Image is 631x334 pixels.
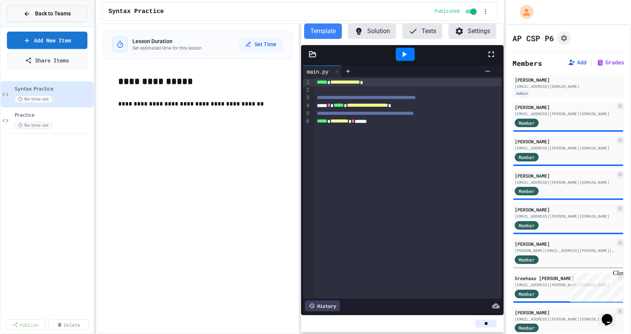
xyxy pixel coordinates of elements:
div: [EMAIL_ADDRESS][PERSON_NAME][DOMAIN_NAME] [515,111,615,117]
iframe: chat widget [567,270,623,302]
button: Grades [596,59,624,66]
div: [PERSON_NAME] [515,76,622,83]
div: [EMAIL_ADDRESS][PERSON_NAME][DOMAIN_NAME] [515,316,615,322]
span: Member [519,154,535,161]
a: Delete [49,319,89,330]
div: [PERSON_NAME][EMAIL_ADDRESS][PERSON_NAME][DOMAIN_NAME] [515,248,615,253]
div: 4 [303,102,311,110]
p: Set estimated time for this lesson [132,45,202,51]
span: | [589,58,593,67]
div: 2 [303,86,311,94]
button: Settings [449,23,496,39]
div: Chat with us now!Close [3,3,53,49]
span: No time set [15,122,52,129]
div: [EMAIL_ADDRESS][PERSON_NAME][DOMAIN_NAME] [515,213,615,219]
div: 3 [303,94,311,102]
div: 1 [303,79,311,86]
iframe: chat widget [599,303,623,326]
div: [PERSON_NAME] [515,206,615,213]
button: Back to Teams [7,5,87,22]
div: [PERSON_NAME] [515,309,615,316]
span: Syntax Practice [15,86,92,92]
span: Syntax Practice [109,7,164,16]
button: Set Time [239,37,283,51]
div: 6 [303,117,311,125]
span: Back to Teams [35,10,71,18]
span: No time set [15,96,52,103]
a: Add New Item [7,32,87,49]
div: 5 [303,110,311,117]
h1: AP CSP P6 [512,33,554,44]
span: Member [519,324,535,331]
div: [EMAIL_ADDRESS][PERSON_NAME][DOMAIN_NAME] [515,180,615,185]
span: Member [519,222,535,229]
div: main.py [303,65,342,77]
div: Sreehaas [PERSON_NAME] [515,275,615,282]
div: My Account [512,3,536,21]
span: Member [519,256,535,263]
div: main.py [303,67,332,76]
div: [PERSON_NAME] [515,138,615,145]
span: Member [519,188,535,195]
a: Publish [5,319,45,330]
button: Add [568,59,586,66]
span: Practice [15,112,92,119]
button: Assignment Settings [557,31,571,45]
button: Template [304,23,342,39]
span: Published [435,8,460,15]
h3: Lesson Duration [132,37,202,45]
div: Admin [515,90,529,97]
button: Solution [348,23,396,39]
div: [PERSON_NAME] [515,240,615,247]
div: Content is published and visible to students [435,7,478,16]
div: [EMAIL_ADDRESS][DOMAIN_NAME] [515,84,622,89]
div: History [305,300,340,311]
span: Member [519,119,535,126]
div: [PERSON_NAME] [515,172,615,179]
button: Tests [402,23,442,39]
div: [EMAIL_ADDRESS][PERSON_NAME][DOMAIN_NAME] [515,282,615,288]
h2: Members [512,58,542,69]
a: Share Items [7,52,87,69]
div: [PERSON_NAME] [515,104,615,111]
div: [EMAIL_ADDRESS][PERSON_NAME][DOMAIN_NAME] [515,145,615,151]
span: Member [519,290,535,297]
